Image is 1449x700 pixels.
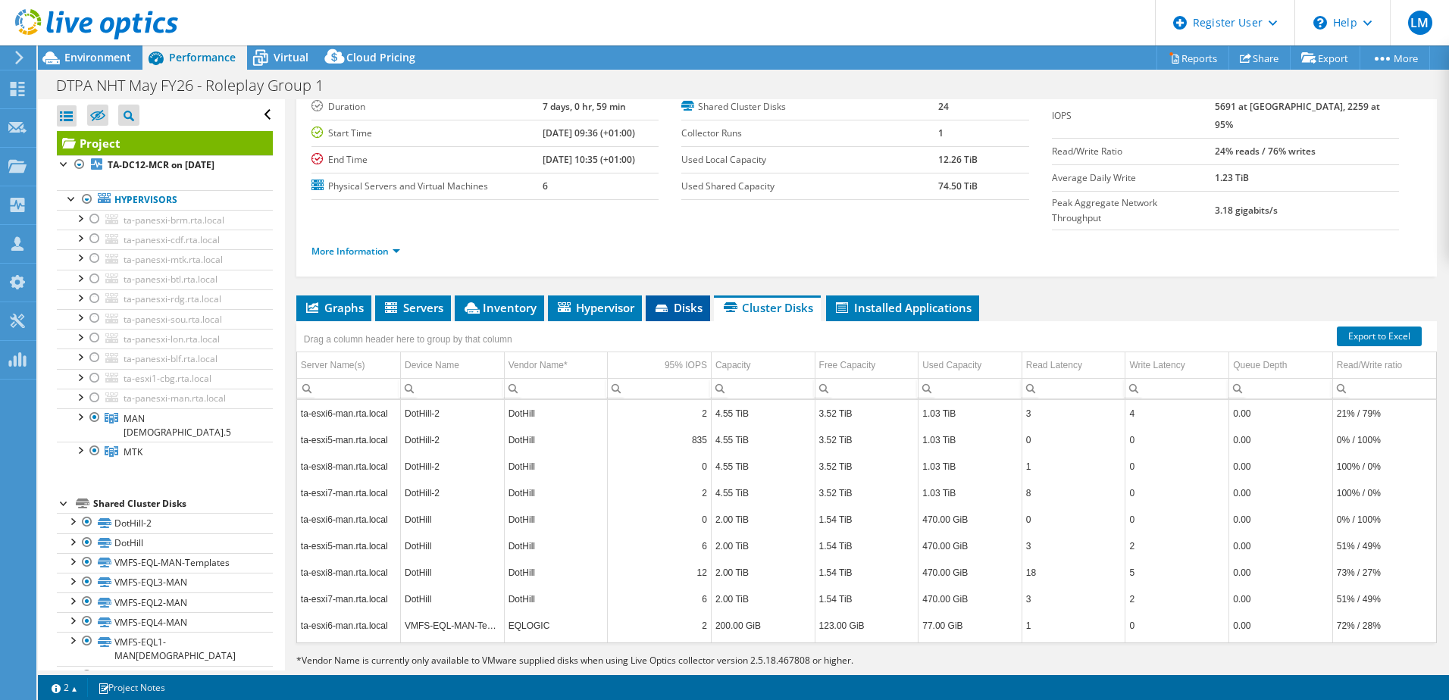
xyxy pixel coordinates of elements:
td: Column Capacity, Value 4.55 TiB [711,480,815,506]
td: Column Used Capacity, Value 1.03 TiB [919,427,1022,453]
td: Column Used Capacity, Value 1.03 TiB [919,400,1022,427]
label: Read/Write Ratio [1052,144,1215,159]
td: Column Read/Write ratio, Value 51% / 49% [1332,533,1436,559]
td: Column Server Name(s), Value ta-esxi6-man.rta.local [297,506,401,533]
td: Column Read Latency, Value 3 [1022,586,1125,612]
td: Column Free Capacity, Value 3.52 TiB [815,453,919,480]
a: ta-panesxi-sou.rta.local [57,309,273,329]
td: Column Capacity, Filter cell [711,378,815,398]
a: ta-panesxi-rdg.rta.local [57,289,273,309]
td: Column Write Latency, Value 4 [1125,400,1229,427]
td: Column 95% IOPS, Value 2 [608,400,712,427]
a: VMFS-EQL-MAN-Templates [57,553,273,573]
td: Column Server Name(s), Filter cell [297,378,401,398]
span: MTK [124,445,142,458]
td: Column Read Latency, Value 3 [1022,400,1125,427]
b: 24 [938,100,949,113]
span: MAN [DEMOGRAPHIC_DATA].5 [124,412,231,439]
td: Column Server Name(s), Value ta-esxi5-man.rta.local [297,533,401,559]
label: Used Shared Capacity [681,179,938,194]
b: 74.50 TiB [938,180,978,192]
td: Column Free Capacity, Value 1.54 TiB [815,506,919,533]
td: Read/Write ratio Column [1332,352,1436,379]
td: Column Read Latency, Filter cell [1022,378,1125,398]
div: Queue Depth [1233,356,1287,374]
span: ta-esxi1-cbg.rta.local [124,372,211,385]
td: Column Read/Write ratio, Value 73% / 27% [1332,559,1436,586]
td: Column Vendor Name*, Value EQLOGIC [504,612,608,639]
span: Hypervisor [556,300,634,315]
label: Used Local Capacity [681,152,938,167]
label: Physical Servers and Virtual Machines [311,179,543,194]
label: Start Time [311,126,543,141]
td: Column Capacity, Value 4.55 TiB [711,400,815,427]
td: Column Capacity, Value 2.00 TiB [711,559,815,586]
td: Column 95% IOPS, Value 0 [608,506,712,533]
td: Column Queue Depth, Value 0.00 [1229,400,1333,427]
td: Column Server Name(s), Value ta-esxi7-man.rta.local [297,480,401,506]
span: Graphs [304,300,364,315]
td: Column Used Capacity, Value 77.00 GiB [919,612,1022,639]
span: ta-panesxi-btl.rta.local [124,273,218,286]
b: 1.23 TiB [1215,171,1249,184]
td: Column Write Latency, Value 0 [1125,480,1229,506]
td: Column Write Latency, Value 5 [1125,559,1229,586]
b: [DATE] 10:35 (+01:00) [543,153,635,166]
td: Column Queue Depth, Value 0.00 [1229,506,1333,533]
a: VMFS-EQL1-MAN[DEMOGRAPHIC_DATA] [57,632,273,665]
td: Column Device Name, Value DotHill-2 [401,480,505,506]
label: Collector Runs [681,126,938,141]
td: Column Capacity, Value 200.00 GiB [711,612,815,639]
td: Column Free Capacity, Value 3.52 TiB [815,480,919,506]
a: ta-esxi1-cbg.rta.local [57,369,273,389]
a: VMFS-EQL4-MAN [57,612,273,632]
td: Column Write Latency, Filter cell [1125,378,1229,398]
td: Column 95% IOPS, Value 2 [608,480,712,506]
td: Column 95% IOPS, Value 6 [608,533,712,559]
b: [DATE] 09:36 (+01:00) [543,127,635,139]
label: Average Daily Write [1052,170,1215,186]
td: Column Free Capacity, Value 1.54 TiB [815,559,919,586]
td: Column Server Name(s), Value ta-esxi6-man.rta.local [297,400,401,427]
td: Column Server Name(s), Value ta-esxi5-man.rta.local [297,427,401,453]
td: Column Device Name, Value DotHill [401,559,505,586]
td: Column Vendor Name*, Value DotHill [504,427,608,453]
span: Vendor Name is currently only available to VMware supplied disks when using Live Optics collector... [302,654,853,667]
td: Column Queue Depth, Value 0.00 [1229,427,1333,453]
span: Disks [653,300,703,315]
td: Read Latency Column [1022,352,1125,379]
td: Column Queue Depth, Value 0.00 [1229,559,1333,586]
a: ta-panesxi-lon.rta.local [57,329,273,348]
div: 95% IOPS [665,356,707,374]
b: 3.18 gigabits/s [1215,204,1278,217]
td: Column Server Name(s), Value ta-esxi8-man.rta.local [297,559,401,586]
div: Capacity [715,356,751,374]
td: Column Read Latency, Value 8 [1022,480,1125,506]
td: Column Write Latency, Value 2 [1125,586,1229,612]
td: Column Capacity, Value 4.55 TiB [711,427,815,453]
td: Column Device Name, Value VMFS-EQL-MAN-Templates [401,612,505,639]
td: Column Read Latency, Value 1 [1022,612,1125,639]
td: Column Capacity, Value 4.55 TiB [711,453,815,480]
div: Vendor Name* [509,356,568,374]
label: Duration [311,99,543,114]
div: Write Latency [1129,356,1185,374]
td: Vendor Name* Column [504,352,608,379]
span: Installed Applications [834,300,972,315]
td: Column Free Capacity, Value 3.52 TiB [815,427,919,453]
a: More [1360,46,1430,70]
td: Column Queue Depth, Filter cell [1229,378,1333,398]
td: Column Free Capacity, Value 123.00 GiB [815,612,919,639]
td: Column Write Latency, Value 2 [1125,533,1229,559]
a: ta-panesxi-brm.rta.local [57,210,273,230]
a: Hypervisors [57,190,273,210]
td: Column Read/Write ratio, Value 0% / 100% [1332,506,1436,533]
a: ta-panesxi-btl.rta.local [57,270,273,289]
td: Column Device Name, Value DotHill-2 [401,400,505,427]
div: Shared Cluster Disks [93,495,273,513]
b: 12.26 TiB [938,153,978,166]
a: Project Notes [87,678,176,697]
span: ta-panesxi-sou.rta.local [124,313,222,326]
label: IOPS [1052,108,1215,123]
td: Column Free Capacity, Value 1.54 TiB [815,586,919,612]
